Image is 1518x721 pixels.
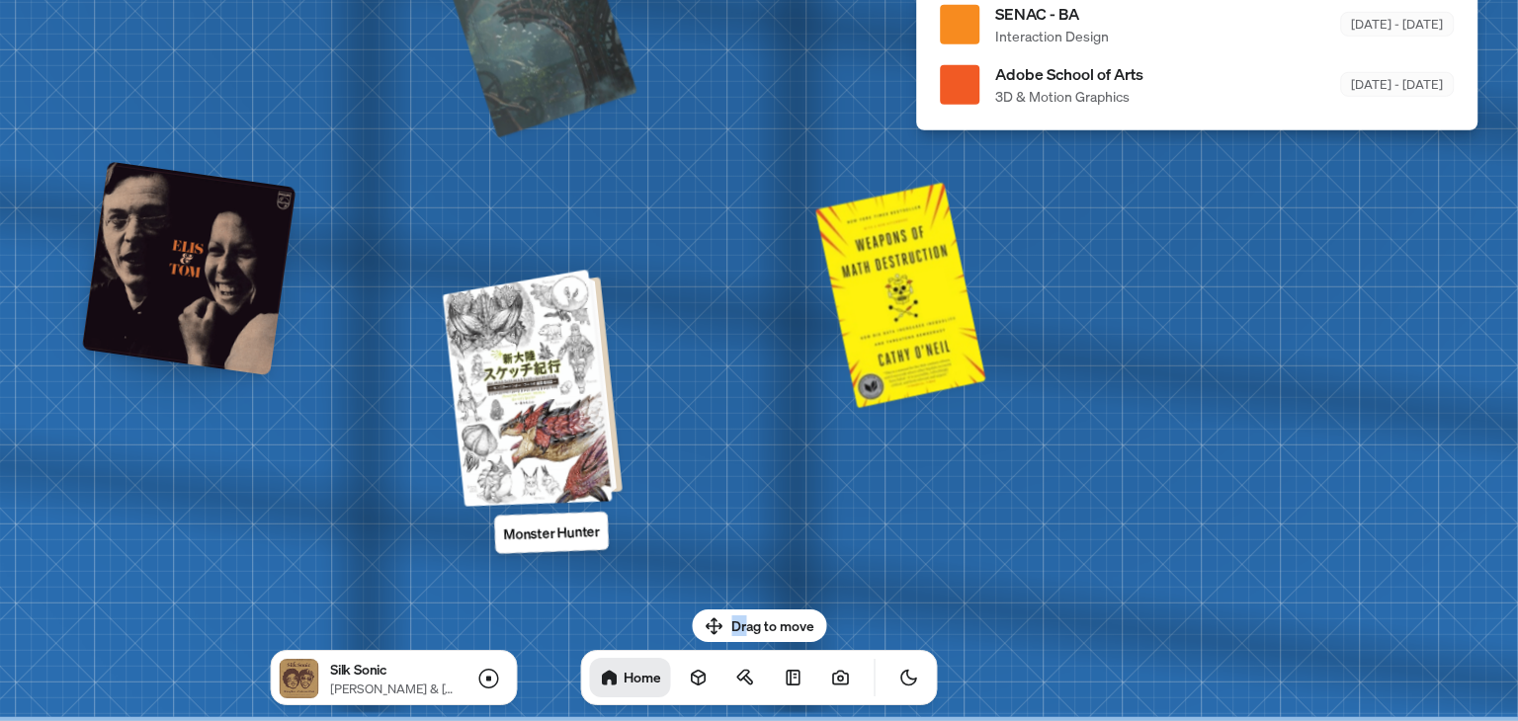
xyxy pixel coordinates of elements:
div: [DATE] - [DATE] [1340,12,1454,37]
p: [PERSON_NAME] & [PERSON_NAME] .Paak [330,680,457,698]
span: 3D & Motion Graphics [995,86,1143,107]
p: Monster Hunter [503,521,600,544]
button: Toggle Theme [889,658,929,697]
span: Interaction Design [995,26,1109,46]
span: SENAC - BA [995,2,1109,26]
a: Home [590,658,671,697]
span: Adobe School of Arts [995,62,1143,86]
div: [DATE] - [DATE] [1340,72,1454,97]
h1: Home [624,668,661,686]
p: Silk Sonic [330,659,457,680]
